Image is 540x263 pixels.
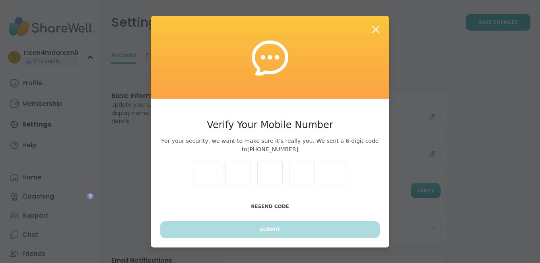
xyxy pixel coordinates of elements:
span: For your security, we want to make sure it’s really you. We sent a 6-digit code to [PHONE_NUMBER] [160,137,380,154]
h3: Verify Your Mobile Number [160,118,380,132]
span: Resend Code [251,204,289,209]
span: Submit [260,226,280,233]
button: Submit [160,221,380,238]
button: Resend Code [160,198,380,215]
iframe: Spotlight [87,193,93,199]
